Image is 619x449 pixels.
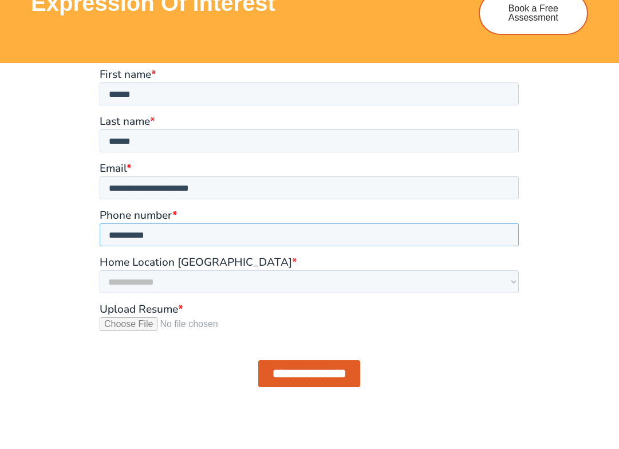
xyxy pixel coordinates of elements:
iframe: Form 0 [100,69,519,418]
iframe: Chat Widget [423,320,619,449]
span: Book a Free Assessment [497,4,570,22]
